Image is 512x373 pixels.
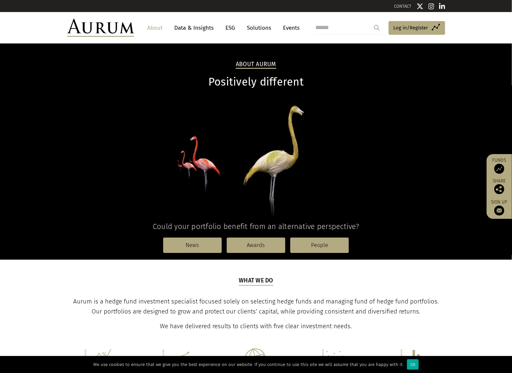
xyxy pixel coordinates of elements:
[280,22,300,34] a: Events
[394,24,428,32] span: Log in/Register
[227,238,285,253] a: Awards
[67,222,445,231] h4: Could your portfolio benefit from an alternative perspective?
[163,238,222,253] a: News
[160,323,352,330] span: We have delivered results to clients with five clear investment needs.
[394,4,412,9] a: CONTACT
[389,21,445,35] a: Log in/Register
[490,157,509,174] a: Funds
[67,76,445,89] h1: Positively different
[370,21,384,34] input: Submit
[439,3,445,10] img: Linkedin icon
[222,22,239,34] a: ESG
[290,238,349,253] a: People
[494,184,504,194] img: Share this post
[244,22,275,34] a: Solutions
[490,179,509,194] div: Share
[239,276,273,286] h5: What we do
[73,298,439,315] span: Aurum is a hedge fund investment specialist focused solely on selecting hedge funds and managing ...
[67,19,134,37] img: Aurum
[236,61,276,69] h2: About Aurum
[494,206,504,216] img: Sign up to our newsletter
[428,3,434,10] img: Instagram icon
[417,3,423,10] img: Twitter icon
[407,359,419,370] div: Ok
[490,199,509,216] a: Sign up
[144,22,166,34] a: About
[494,164,504,174] img: Access Funds
[171,22,217,34] a: Data & Insights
